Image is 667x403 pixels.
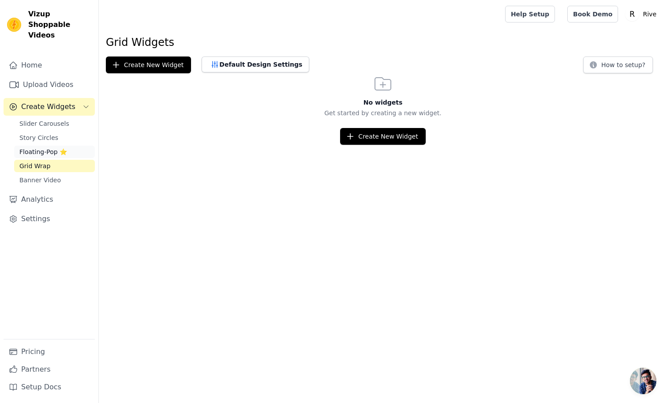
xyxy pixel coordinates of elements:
img: Vizup [7,18,21,32]
button: Create New Widget [340,128,425,145]
a: Help Setup [505,6,555,23]
span: Create Widgets [21,102,75,112]
a: Book Demo [567,6,618,23]
a: Setup Docs [4,378,95,396]
a: Slider Carousels [14,117,95,130]
span: Story Circles [19,133,58,142]
h3: No widgets [99,98,667,107]
span: Vizup Shoppable Videos [28,9,91,41]
a: Pricing [4,343,95,361]
button: R Rive [625,6,660,22]
button: Create New Widget [106,56,191,73]
span: Banner Video [19,176,61,185]
text: R [630,10,635,19]
a: Floating-Pop ⭐ [14,146,95,158]
a: Partners [4,361,95,378]
span: Slider Carousels [19,119,69,128]
p: Get started by creating a new widget. [99,109,667,117]
a: Banner Video [14,174,95,186]
a: Home [4,56,95,74]
button: Default Design Settings [202,56,309,72]
h1: Grid Widgets [106,35,660,49]
a: Grid Wrap [14,160,95,172]
span: Grid Wrap [19,162,50,170]
p: Rive [639,6,660,22]
a: Analytics [4,191,95,208]
span: Floating-Pop ⭐ [19,147,67,156]
button: How to setup? [583,56,653,73]
button: Create Widgets [4,98,95,116]
a: Story Circles [14,132,95,144]
a: Ouvrir le chat [630,368,656,394]
a: Settings [4,210,95,228]
a: How to setup? [583,63,653,71]
a: Upload Videos [4,76,95,94]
